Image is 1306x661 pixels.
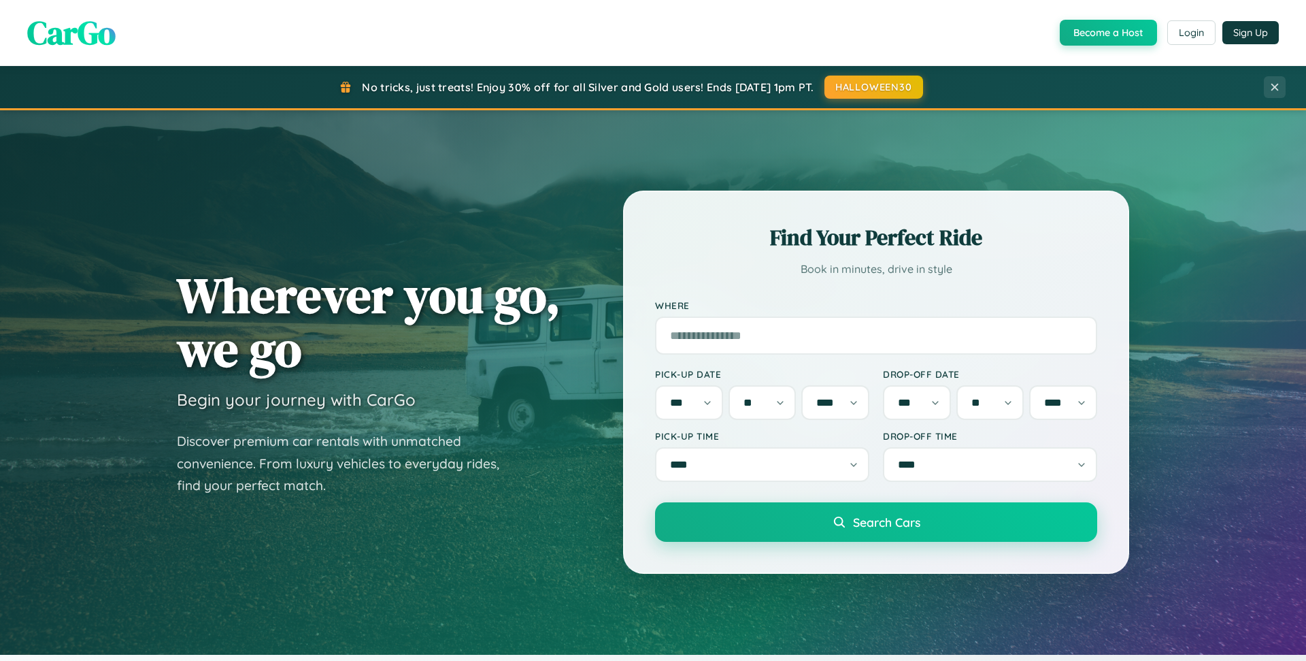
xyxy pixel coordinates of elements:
[655,300,1097,311] label: Where
[655,430,869,442] label: Pick-up Time
[883,368,1097,380] label: Drop-off Date
[1222,21,1279,44] button: Sign Up
[1060,20,1157,46] button: Become a Host
[655,259,1097,279] p: Book in minutes, drive in style
[655,368,869,380] label: Pick-up Date
[27,10,116,55] span: CarGo
[1167,20,1216,45] button: Login
[655,223,1097,253] h2: Find Your Perfect Ride
[177,430,517,497] p: Discover premium car rentals with unmatched convenience. From luxury vehicles to everyday rides, ...
[883,430,1097,442] label: Drop-off Time
[853,515,920,530] span: Search Cars
[177,389,416,410] h3: Begin your journey with CarGo
[362,80,814,94] span: No tricks, just treats! Enjoy 30% off for all Silver and Gold users! Ends [DATE] 1pm PT.
[177,268,560,376] h1: Wherever you go, we go
[824,76,923,99] button: HALLOWEEN30
[655,502,1097,542] button: Search Cars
